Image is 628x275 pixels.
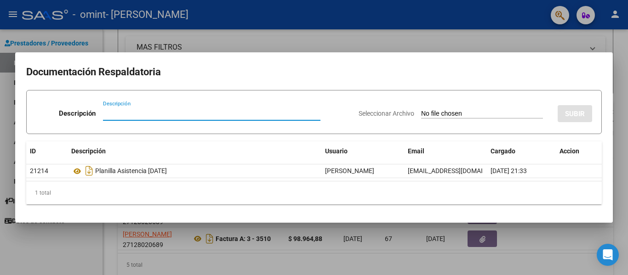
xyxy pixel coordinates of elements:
div: 1 total [26,181,602,204]
span: ID [30,147,36,155]
datatable-header-cell: Accion [556,141,602,161]
span: Descripción [71,147,106,155]
datatable-header-cell: Email [404,141,487,161]
datatable-header-cell: Descripción [68,141,321,161]
span: Accion [559,147,579,155]
span: Seleccionar Archivo [359,110,414,117]
span: 21214 [30,167,48,174]
span: [EMAIL_ADDRESS][DOMAIN_NAME] [408,167,510,174]
span: Usuario [325,147,348,155]
i: Descargar documento [83,163,95,178]
div: Open Intercom Messenger [597,244,619,266]
span: [DATE] 21:33 [491,167,527,174]
span: Cargado [491,147,515,155]
p: Descripción [59,108,96,119]
datatable-header-cell: Cargado [487,141,556,161]
button: SUBIR [558,105,592,122]
span: Email [408,147,424,155]
h2: Documentación Respaldatoria [26,63,602,81]
datatable-header-cell: ID [26,141,68,161]
span: SUBIR [565,110,585,118]
div: Planilla Asistencia [DATE] [71,163,318,178]
datatable-header-cell: Usuario [321,141,404,161]
span: [PERSON_NAME] [325,167,374,174]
